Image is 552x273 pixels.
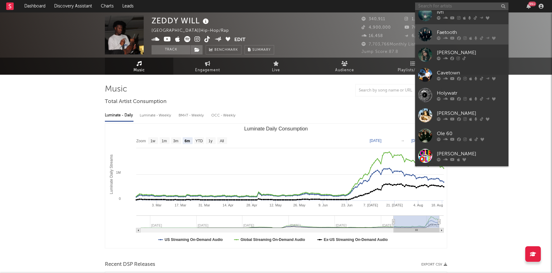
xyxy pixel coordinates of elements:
div: [GEOGRAPHIC_DATA] | Hip-Hop/Rap [152,27,236,35]
text: 1w [151,139,156,143]
a: Playlists/Charts [379,58,447,75]
span: 1,632,966 [405,17,433,21]
text: [DATE] [411,139,423,143]
a: Music [105,58,173,75]
div: OCC - Weekly [211,110,236,121]
div: Cavetown [437,69,505,77]
text: 3. Mar [152,203,162,207]
text: 23. Jun [341,203,353,207]
a: Faetooth [415,24,508,45]
span: 7,703,766 Monthly Listeners [362,42,428,46]
a: Engagement [173,58,242,75]
div: BMAT - Weekly [179,110,205,121]
span: Jump Score: 87.8 [362,50,398,54]
span: Playlists/Charts [398,67,428,74]
text: Global Streaming On-Demand Audio [241,238,305,242]
text: All [220,139,224,143]
text: 1M [116,171,121,174]
span: Audience [335,67,354,74]
div: Luminate - Weekly [140,110,172,121]
button: 99+ [526,4,531,9]
text: 14. Apr [222,203,233,207]
button: Summary [245,45,274,54]
div: [PERSON_NAME] [437,150,505,158]
span: 4,900,000 [362,26,391,30]
div: [PERSON_NAME] [437,110,505,117]
a: Holywatr [415,85,508,105]
text: 9. Jun [318,203,328,207]
text: 31. Mar [199,203,210,207]
div: [PERSON_NAME] [437,49,505,56]
text: 6m [185,139,190,143]
div: Ole 60 [437,130,505,137]
text: 21. [DATE] [386,203,403,207]
div: Luminate - Daily [105,110,133,121]
text: Luminate Daily Streams [109,154,114,194]
a: Cavetown [415,65,508,85]
span: Music [133,67,145,74]
input: Search for artists [415,2,508,10]
text: Luminate Daily Consumption [244,126,308,131]
text: 0 [119,197,121,200]
div: Holywatr [437,89,505,97]
input: Search by song name or URL [356,88,421,93]
span: Benchmark [214,46,238,54]
span: Recent DSP Releases [105,261,155,268]
text: 12. May [269,203,282,207]
svg: Luminate Daily Consumption [105,124,447,248]
div: ZEDDY WILL [152,16,210,26]
span: Live [272,67,280,74]
span: 768,000 [405,26,429,30]
button: Export CSV [421,263,447,266]
div: Faetooth [437,29,505,36]
a: Ole 60 [415,125,508,146]
text: [DATE] [370,139,381,143]
span: Summary [252,48,271,52]
a: [PERSON_NAME] [415,45,508,65]
a: Audience [310,58,379,75]
text: 18. Aug [431,203,443,207]
a: Benchmark [206,45,241,54]
a: Live [242,58,310,75]
text: Ex-US Streaming On-Demand Audio [324,238,388,242]
a: Colter Wall [415,166,508,186]
span: Engagement [195,67,220,74]
text: 1m [162,139,167,143]
a: ivri [415,4,508,24]
span: 16,458 [362,34,383,38]
div: 99 + [528,2,536,6]
text: 1y [208,139,213,143]
text: 7. [DATE] [363,203,378,207]
button: Edit [234,36,246,44]
text: Zoom [136,139,146,143]
text: 28. Apr [246,203,257,207]
span: 6,168 [405,34,423,38]
text: 4. Aug [414,203,423,207]
text: 3m [173,139,179,143]
text: YTD [195,139,203,143]
span: 340,911 [362,17,385,21]
button: Track [152,45,190,54]
text: 17. Mar [175,203,186,207]
a: [PERSON_NAME] [415,105,508,125]
div: ivri [437,8,505,16]
span: Total Artist Consumption [105,98,166,106]
text: US Streaming On-Demand Audio [165,238,223,242]
a: [PERSON_NAME] [415,146,508,166]
text: → [401,139,405,143]
text: 26. May [293,203,306,207]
